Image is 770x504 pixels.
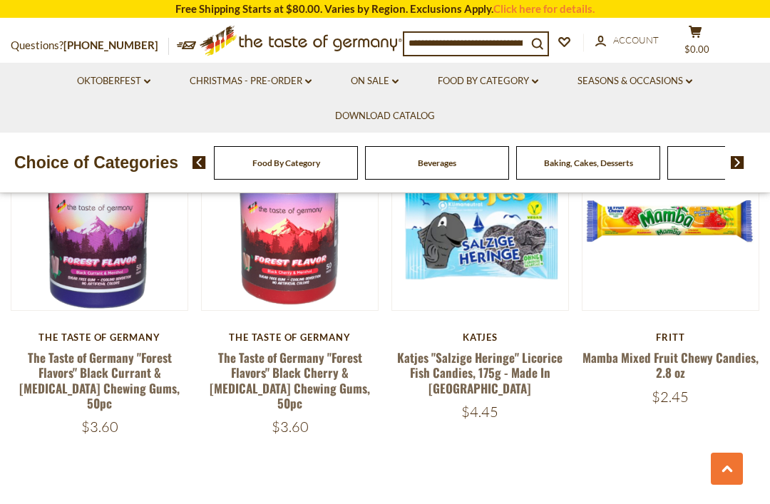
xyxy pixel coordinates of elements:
img: Katjes "Salzige Heringe" Licorice Fish Candies, 175g - Made In Germany [392,134,568,310]
span: Account [613,34,659,46]
img: The Taste of Germany "Forest Flavors" Black Currant & Menthol Chewing Gums, 50pc [11,134,188,310]
a: Christmas - PRE-ORDER [190,73,312,89]
img: next arrow [731,156,744,169]
a: Click here for details. [493,2,595,15]
p: Questions? [11,36,169,55]
span: $4.45 [461,403,498,421]
img: Mamba Mixed Fruit Chewy Candies, 2.8 oz [582,134,759,310]
div: Fritt [582,331,759,343]
a: On Sale [351,73,399,89]
a: Katjes "Salzige Heringe" Licorice Fish Candies, 175g - Made In [GEOGRAPHIC_DATA] [397,349,563,397]
a: Download Catalog [335,108,435,124]
img: previous arrow [192,156,206,169]
div: Katjes [391,331,569,343]
a: The Taste of Germany "Forest Flavors" Black Currant & [MEDICAL_DATA] Chewing Gums, 50pc [19,349,180,412]
a: Food By Category [438,73,538,89]
a: Seasons & Occasions [577,73,692,89]
a: Account [595,33,659,48]
img: The Taste of Germany "Forest Flavors" Black Cherry & Menthol Chewing Gums, 50pc [202,134,378,310]
span: $0.00 [684,43,709,55]
button: $0.00 [674,25,717,61]
a: Baking, Cakes, Desserts [544,158,633,168]
a: Beverages [418,158,456,168]
span: $3.60 [81,418,118,436]
div: The Taste of Germany [11,331,188,343]
div: The Taste of Germany [201,331,379,343]
a: [PHONE_NUMBER] [63,38,158,51]
span: $3.60 [272,418,309,436]
span: $2.45 [652,388,689,406]
a: Oktoberfest [77,73,150,89]
a: Food By Category [252,158,320,168]
a: Mamba Mixed Fruit Chewy Candies, 2.8 oz [582,349,759,381]
a: The Taste of Germany "Forest Flavors" Black Cherry & [MEDICAL_DATA] Chewing Gums, 50pc [210,349,370,412]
